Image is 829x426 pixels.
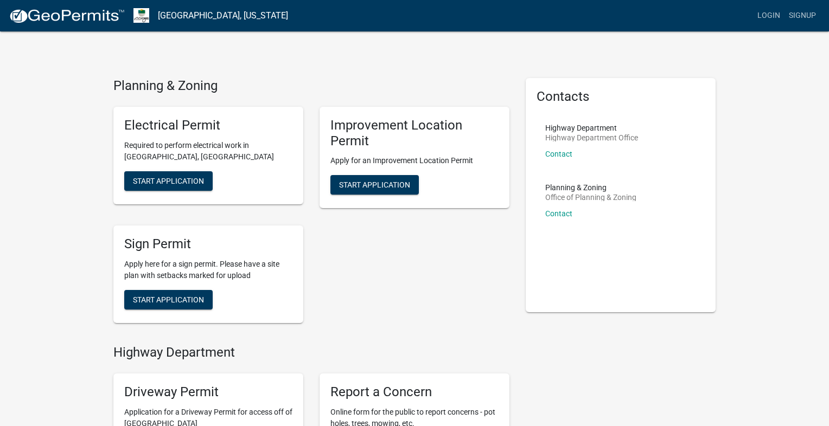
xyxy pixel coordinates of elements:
[330,155,499,166] p: Apply for an Improvement Location Permit
[785,5,820,26] a: Signup
[545,134,638,141] p: Highway Department Office
[124,236,292,252] h5: Sign Permit
[545,150,572,158] a: Contact
[545,209,572,218] a: Contact
[124,140,292,163] p: Required to perform electrical work in [GEOGRAPHIC_DATA], [GEOGRAPHIC_DATA]
[339,180,410,189] span: Start Application
[124,384,292,400] h5: Driveway Permit
[113,345,509,360] h4: Highway Department
[124,259,292,281] p: Apply here for a sign permit. Please have a site plan with setbacks marked for upload
[330,384,499,400] h5: Report a Concern
[124,118,292,133] h5: Electrical Permit
[545,193,636,201] p: Office of Planning & Zoning
[537,89,705,105] h5: Contacts
[330,118,499,149] h5: Improvement Location Permit
[133,176,204,185] span: Start Application
[124,290,213,309] button: Start Application
[330,175,419,195] button: Start Application
[753,5,785,26] a: Login
[133,8,149,23] img: Morgan County, Indiana
[545,124,638,132] p: Highway Department
[545,184,636,191] p: Planning & Zoning
[133,295,204,304] span: Start Application
[158,7,288,25] a: [GEOGRAPHIC_DATA], [US_STATE]
[113,78,509,94] h4: Planning & Zoning
[124,171,213,191] button: Start Application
